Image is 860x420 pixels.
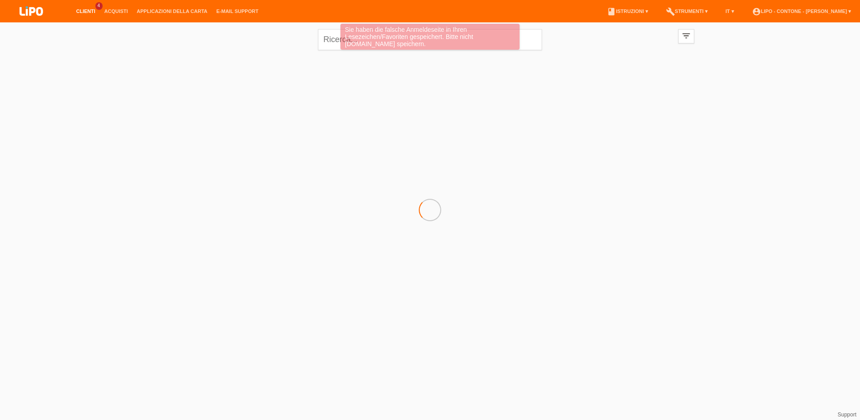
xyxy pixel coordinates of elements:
[340,24,520,50] div: Sie haben die falsche Anmeldeseite in Ihren Lesezeichen/Favoriten gespeichert. Bitte nicht [DOMAI...
[607,7,616,16] i: book
[602,9,652,14] a: bookIstruzioni ▾
[662,9,712,14] a: buildStrumenti ▾
[838,411,856,418] a: Support
[100,9,133,14] a: Acquisti
[132,9,212,14] a: Applicazioni della carta
[72,9,100,14] a: Clienti
[212,9,263,14] a: E-mail Support
[752,7,761,16] i: account_circle
[721,9,739,14] a: IT ▾
[9,18,54,25] a: LIPO pay
[95,2,103,10] span: 4
[666,7,675,16] i: build
[748,9,856,14] a: account_circleLIPO - Contone - [PERSON_NAME] ▾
